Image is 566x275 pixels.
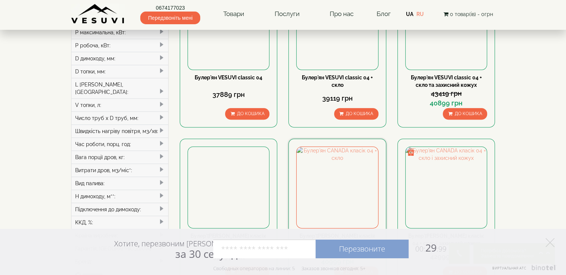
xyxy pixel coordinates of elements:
a: UA [406,11,413,17]
span: за 30 секунд? [175,247,242,261]
div: Вид палива: [71,177,169,190]
div: V топки, л: [71,98,169,111]
a: Товари [216,6,252,23]
div: H димоходу, м**: [71,190,169,203]
div: Витрати дров, м3/міс*: [71,164,169,177]
a: Про нас [322,6,361,23]
a: RU [416,11,424,17]
span: Передзвоніть мені [140,12,200,24]
button: 0 товар(ів) - 0грн [441,10,495,18]
span: Виртуальная АТС [492,266,527,271]
span: До кошика [346,111,373,116]
a: Блог [376,10,390,18]
div: D димоходу, мм: [71,52,169,65]
a: Послуги [267,6,307,23]
div: 43419 грн [405,89,487,98]
div: Число труб x D труб, мм: [71,111,169,124]
a: Булер'ян VESUVI classic 04 + скло [302,75,373,88]
img: Булер'ян CANADA класік 04 + скло [297,147,378,228]
a: Булер'ян VESUVI classic 04 [195,75,262,80]
span: 00: [415,244,425,254]
div: Швидкість нагріву повітря, м3/хв: [71,124,169,137]
button: До кошика [225,108,269,120]
a: 0674177023 [140,4,200,12]
button: До кошика [334,108,378,120]
img: Завод VESUVI [71,4,125,24]
img: gift [407,148,415,156]
span: 0 товар(ів) - 0грн [450,11,493,17]
div: ККД, %: [71,216,169,229]
div: Час роботи, порц. год: [71,137,169,151]
a: Булер'ян VESUVI classic 04 + скло та захисний кожух [411,75,482,88]
a: Перезвоните [316,240,409,258]
div: D топки, мм: [71,65,169,78]
span: 29 [409,241,447,255]
img: Булер'ян CANADA класік 04 [188,147,269,228]
span: До кошика [454,111,482,116]
div: Свободных операторов на линии: 5 Заказов звонков сегодня: 5+ [213,265,365,271]
img: Булер'ян CANADA класік 04 + скло і захисний кожух [406,147,487,228]
div: 37889 грн [188,90,269,99]
span: :99 [437,244,447,254]
div: P максимальна, кВт: [71,26,169,39]
div: L [PERSON_NAME], [GEOGRAPHIC_DATA]: [71,78,169,98]
button: До кошика [443,108,487,120]
a: Виртуальная АТС [488,265,557,275]
div: Вага порції дров, кг: [71,151,169,164]
span: До кошика [237,111,264,116]
div: Підключення до димоходу: [71,203,169,216]
div: Хотите, перезвоним [PERSON_NAME] [114,239,242,260]
div: P робоча, кВт: [71,39,169,52]
div: 39119 грн [296,94,378,103]
div: 40899 грн [405,98,487,108]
